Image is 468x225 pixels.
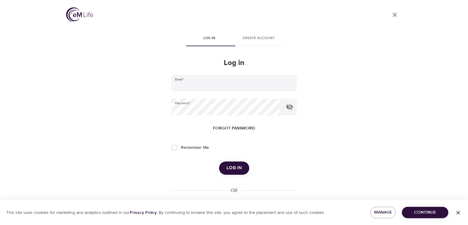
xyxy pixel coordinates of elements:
[210,123,258,134] button: Forgot password
[130,210,157,215] a: Privacy Policy
[238,35,280,42] span: Create account
[387,7,402,22] a: close
[171,59,297,67] h2: Log in
[189,35,230,42] span: Log in
[66,7,93,22] img: logo
[219,162,249,174] button: Log in
[375,209,391,216] span: Manage
[171,31,297,46] div: disabled tabs example
[370,207,396,218] button: Manage
[213,125,255,132] span: Forgot password
[407,209,443,216] span: Continue
[181,145,209,151] span: Remember Me
[228,187,240,194] div: OR
[402,207,448,218] button: Continue
[226,164,242,172] span: Log in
